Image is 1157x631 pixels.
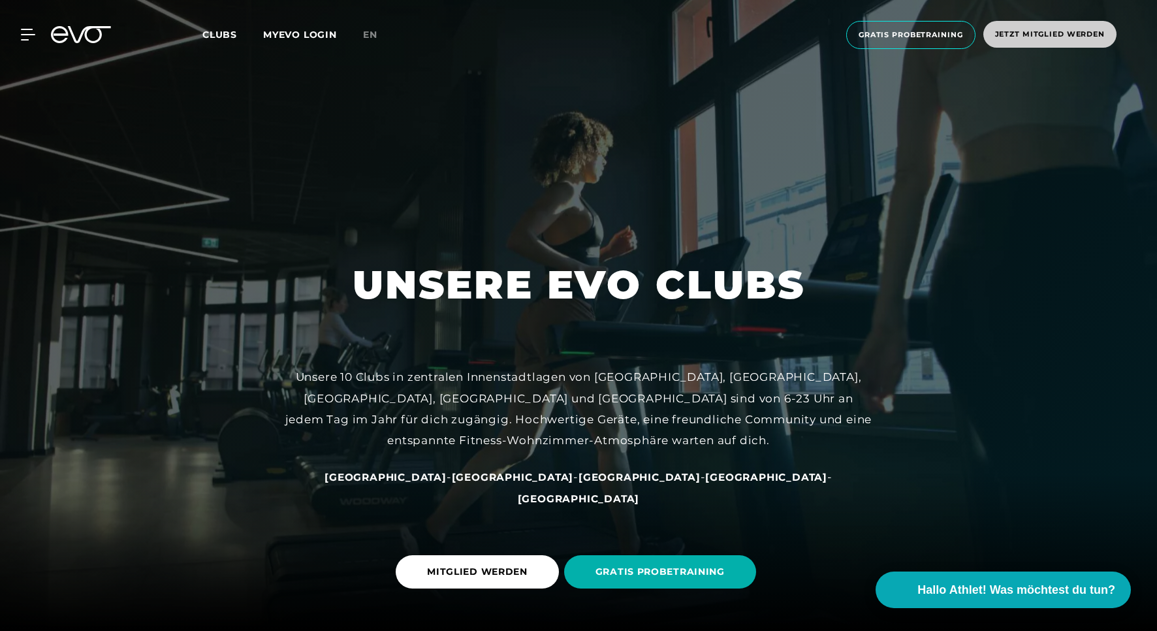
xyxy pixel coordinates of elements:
span: [GEOGRAPHIC_DATA] [578,471,701,483]
span: MITGLIED WERDEN [427,565,528,579]
span: [GEOGRAPHIC_DATA] [705,471,827,483]
a: [GEOGRAPHIC_DATA] [325,470,447,483]
a: [GEOGRAPHIC_DATA] [578,470,701,483]
span: [GEOGRAPHIC_DATA] [325,471,447,483]
a: [GEOGRAPHIC_DATA] [518,492,640,505]
a: [GEOGRAPHIC_DATA] [452,470,574,483]
a: Gratis Probetraining [842,21,979,49]
span: en [363,29,377,40]
span: GRATIS PROBETRAINING [595,565,725,579]
span: Gratis Probetraining [859,29,963,40]
span: Hallo Athlet! Was möchtest du tun? [917,581,1115,599]
div: Unsere 10 Clubs in zentralen Innenstadtlagen von [GEOGRAPHIC_DATA], [GEOGRAPHIC_DATA], [GEOGRAPHI... [285,366,872,451]
a: MITGLIED WERDEN [396,545,564,598]
button: Hallo Athlet! Was möchtest du tun? [876,572,1131,608]
a: Jetzt Mitglied werden [979,21,1120,49]
h1: UNSERE EVO CLUBS [353,259,805,310]
a: MYEVO LOGIN [263,29,337,40]
span: Clubs [202,29,237,40]
a: en [363,27,393,42]
span: Jetzt Mitglied werden [995,29,1105,40]
span: [GEOGRAPHIC_DATA] [452,471,574,483]
a: Clubs [202,28,263,40]
a: GRATIS PROBETRAINING [564,545,761,598]
div: - - - - [285,466,872,509]
a: [GEOGRAPHIC_DATA] [705,470,827,483]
